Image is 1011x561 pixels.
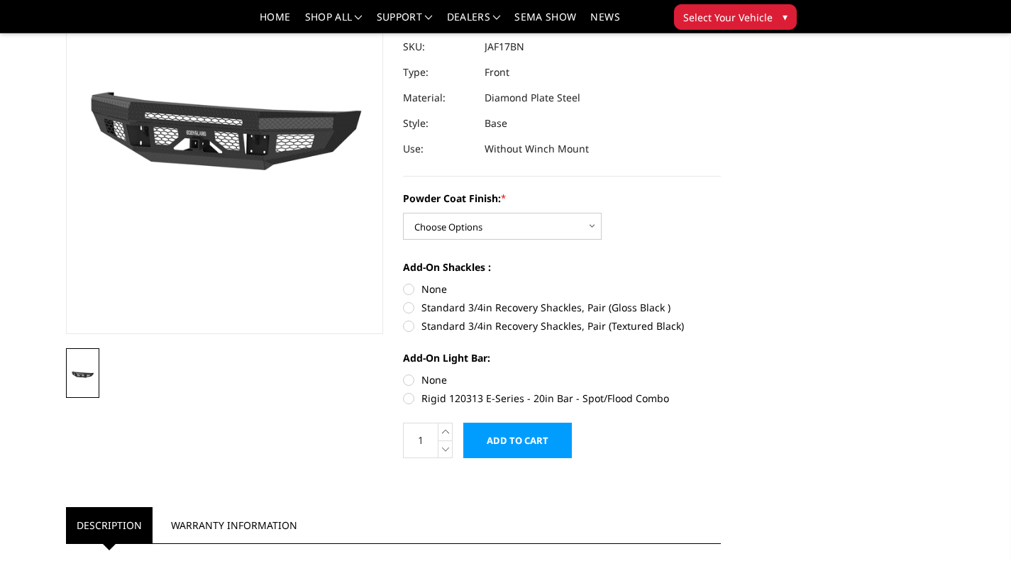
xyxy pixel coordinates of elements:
[590,12,619,33] a: News
[485,111,507,136] dd: Base
[160,507,308,543] a: Warranty Information
[403,34,474,60] dt: SKU:
[260,12,290,33] a: Home
[485,34,524,60] dd: JAF17BN
[674,4,797,30] button: Select Your Vehicle
[403,60,474,85] dt: Type:
[403,191,721,206] label: Powder Coat Finish:
[485,85,580,111] dd: Diamond Plate Steel
[403,111,474,136] dt: Style:
[70,367,95,381] img: 2017-2022 Ford F250-350 - FT Series - Base Front Bumper
[485,136,589,162] dd: Without Winch Mount
[463,423,572,458] input: Add to Cart
[403,136,474,162] dt: Use:
[447,12,501,33] a: Dealers
[403,300,721,315] label: Standard 3/4in Recovery Shackles, Pair (Gloss Black )
[403,85,474,111] dt: Material:
[403,391,721,406] label: Rigid 120313 E-Series - 20in Bar - Spot/Flood Combo
[403,372,721,387] label: None
[66,507,153,543] a: Description
[683,10,773,25] span: Select Your Vehicle
[403,350,721,365] label: Add-On Light Bar:
[403,282,721,296] label: None
[403,318,721,333] label: Standard 3/4in Recovery Shackles, Pair (Textured Black)
[783,9,788,24] span: ▾
[514,12,576,33] a: SEMA Show
[377,12,433,33] a: Support
[305,12,363,33] a: shop all
[485,60,509,85] dd: Front
[403,260,721,274] label: Add-On Shackles :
